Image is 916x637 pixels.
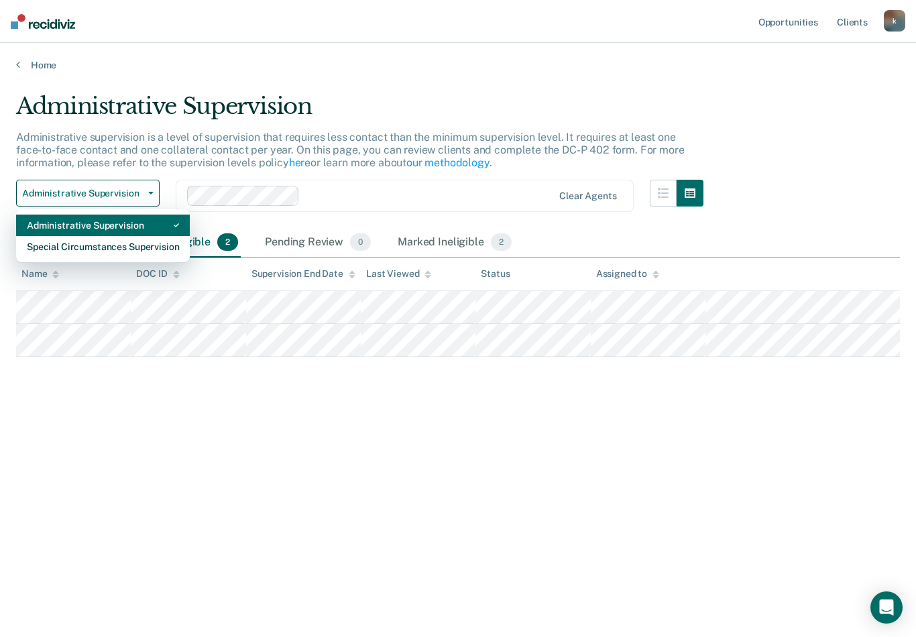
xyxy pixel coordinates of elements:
[136,268,179,280] div: DOC ID
[11,14,75,29] img: Recidiviz
[251,268,355,280] div: Supervision End Date
[16,180,160,207] button: Administrative Supervision
[217,233,238,251] span: 2
[262,228,374,257] div: Pending Review0
[22,188,143,199] span: Administrative Supervision
[16,93,703,131] div: Administrative Supervision
[884,10,905,32] button: k
[16,59,900,71] a: Home
[481,268,510,280] div: Status
[596,268,659,280] div: Assigned to
[27,215,179,236] div: Administrative Supervision
[289,156,310,169] a: here
[559,190,616,202] div: Clear agents
[366,268,431,280] div: Last Viewed
[27,236,179,257] div: Special Circumstances Supervision
[350,233,371,251] span: 0
[491,233,512,251] span: 2
[870,591,903,624] div: Open Intercom Messenger
[16,131,684,169] p: Administrative supervision is a level of supervision that requires less contact than the minimum ...
[21,268,59,280] div: Name
[395,228,514,257] div: Marked Ineligible2
[406,156,490,169] a: our methodology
